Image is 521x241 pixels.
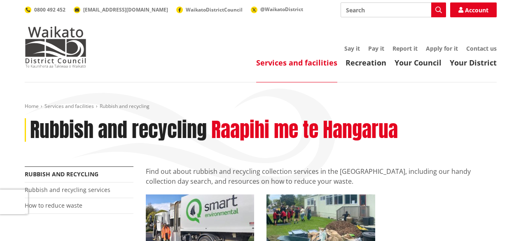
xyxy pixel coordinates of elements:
[100,103,150,110] span: Rubbish and recycling
[344,44,360,52] a: Say it
[426,44,458,52] a: Apply for it
[393,44,418,52] a: Report it
[466,44,497,52] a: Contact us
[83,6,168,13] span: [EMAIL_ADDRESS][DOMAIN_NAME]
[260,6,303,13] span: @WaikatoDistrict
[25,186,110,194] a: Rubbish and recycling services
[44,103,94,110] a: Services and facilities
[146,166,497,186] p: Find out about rubbish and recycling collection services in the [GEOGRAPHIC_DATA], including our ...
[211,118,398,142] h2: Raapihi me te Hangarua
[176,6,243,13] a: WaikatoDistrictCouncil
[34,6,65,13] span: 0800 492 452
[74,6,168,13] a: [EMAIL_ADDRESS][DOMAIN_NAME]
[341,2,446,17] input: Search input
[450,58,497,68] a: Your District
[368,44,384,52] a: Pay it
[25,26,86,68] img: Waikato District Council - Te Kaunihera aa Takiwaa o Waikato
[395,58,442,68] a: Your Council
[251,6,303,13] a: @WaikatoDistrict
[25,103,497,110] nav: breadcrumb
[25,170,98,178] a: Rubbish and recycling
[450,2,497,17] a: Account
[25,201,82,209] a: How to reduce waste
[256,58,337,68] a: Services and facilities
[25,103,39,110] a: Home
[186,6,243,13] span: WaikatoDistrictCouncil
[25,6,65,13] a: 0800 492 452
[30,118,207,142] h1: Rubbish and recycling
[346,58,386,68] a: Recreation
